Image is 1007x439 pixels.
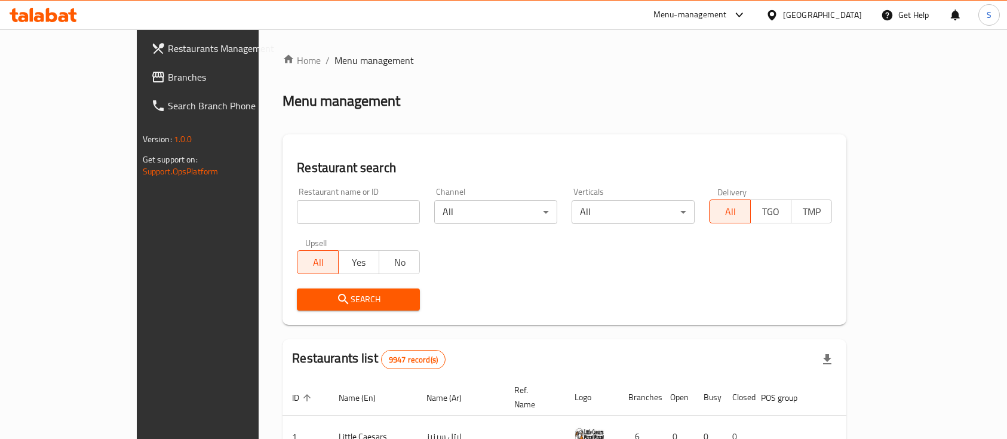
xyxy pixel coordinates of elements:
span: Get support on: [143,152,198,167]
span: All [714,203,745,220]
span: Version: [143,131,172,147]
span: 9947 record(s) [382,354,445,366]
a: Search Branch Phone [142,91,305,120]
div: All [434,200,557,224]
button: TGO [750,199,791,223]
div: Export file [813,345,842,374]
span: POS group [761,391,813,405]
button: Yes [338,250,379,274]
span: Ref. Name [514,383,551,412]
span: Branches [168,70,296,84]
span: No [384,254,415,271]
span: Search Branch Phone [168,99,296,113]
th: Logo [565,379,619,416]
span: Name (Ar) [426,391,477,405]
div: Menu-management [653,8,727,22]
h2: Restaurant search [297,159,832,177]
nav: breadcrumb [283,53,846,67]
th: Branches [619,379,661,416]
div: Total records count [381,350,446,369]
button: All [709,199,750,223]
th: Closed [723,379,751,416]
li: / [326,53,330,67]
span: Search [306,292,410,307]
span: TMP [796,203,827,220]
span: ID [292,391,315,405]
span: Yes [343,254,374,271]
th: Busy [694,379,723,416]
h2: Restaurants list [292,349,446,369]
span: TGO [756,203,787,220]
button: TMP [791,199,832,223]
div: All [572,200,695,224]
a: Support.OpsPlatform [143,164,219,179]
button: No [379,250,420,274]
h2: Menu management [283,91,400,110]
a: Branches [142,63,305,91]
label: Upsell [305,238,327,247]
button: All [297,250,338,274]
th: Open [661,379,694,416]
button: Search [297,288,420,311]
span: Name (En) [339,391,391,405]
span: Menu management [334,53,414,67]
span: Restaurants Management [168,41,296,56]
span: S [987,8,991,22]
label: Delivery [717,188,747,196]
a: Restaurants Management [142,34,305,63]
span: 1.0.0 [174,131,192,147]
div: [GEOGRAPHIC_DATA] [783,8,862,22]
span: All [302,254,333,271]
input: Search for restaurant name or ID.. [297,200,420,224]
